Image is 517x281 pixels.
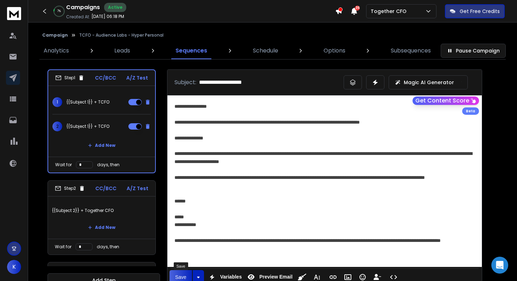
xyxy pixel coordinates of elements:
[97,162,120,168] p: days, then
[174,262,188,270] div: Save
[95,74,116,81] p: CC/BCC
[7,260,21,274] button: K
[355,6,360,11] span: 36
[52,121,62,131] span: 2
[249,42,282,59] a: Schedule
[82,138,121,152] button: Add New
[371,8,409,15] p: Together CFO
[491,257,508,274] div: Open Intercom Messenger
[387,42,435,59] a: Subsequences
[127,185,148,192] p: A/Z Test
[460,8,500,15] p: Get Free Credits
[258,274,294,280] span: Preview Email
[66,124,109,129] p: {{Subject 1}} + TCFO
[42,32,68,38] button: Campaign
[66,3,100,12] h1: Campaigns
[57,9,61,13] p: 7 %
[47,180,156,255] li: Step2CC/BCCA/Z Test{{Subject 2}} + Together CFOAdd NewWait fordays, then
[55,185,85,192] div: Step 2
[126,74,148,81] p: A/Z Test
[7,7,21,20] img: logo
[52,201,151,220] p: {{Subject 2}} + Together CFO
[104,3,126,12] div: Active
[171,42,211,59] a: Sequences
[413,96,479,105] button: Get Content Score
[441,44,506,58] button: Pause Campaign
[91,14,124,19] p: [DATE] 06:18 PM
[391,46,431,55] p: Subsequences
[324,46,345,55] p: Options
[44,46,69,55] p: Analytics
[389,75,468,89] button: Magic AI Generator
[97,244,119,250] p: days, then
[55,162,72,168] p: Wait for
[39,42,73,59] a: Analytics
[462,107,479,115] div: Beta
[253,46,278,55] p: Schedule
[110,42,134,59] a: Leads
[114,46,130,55] p: Leads
[66,99,109,105] p: {{Subject 1}} + TCFO
[404,79,454,86] p: Magic AI Generator
[66,14,90,20] p: Created At:
[95,185,116,192] p: CC/BCC
[79,32,164,38] p: TCFO - Audience Labs - Hyper Personal
[47,69,156,173] li: Step1CC/BCCA/Z Test1{{Subject 1}} + TCFO2{{Subject 1}} + TCFOAdd NewWait fordays, then
[219,274,243,280] span: Variables
[55,75,84,81] div: Step 1
[174,78,196,87] p: Subject:
[55,244,71,250] p: Wait for
[319,42,350,59] a: Options
[175,46,207,55] p: Sequences
[52,97,62,107] span: 1
[445,4,505,18] button: Get Free Credits
[82,220,121,235] button: Add New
